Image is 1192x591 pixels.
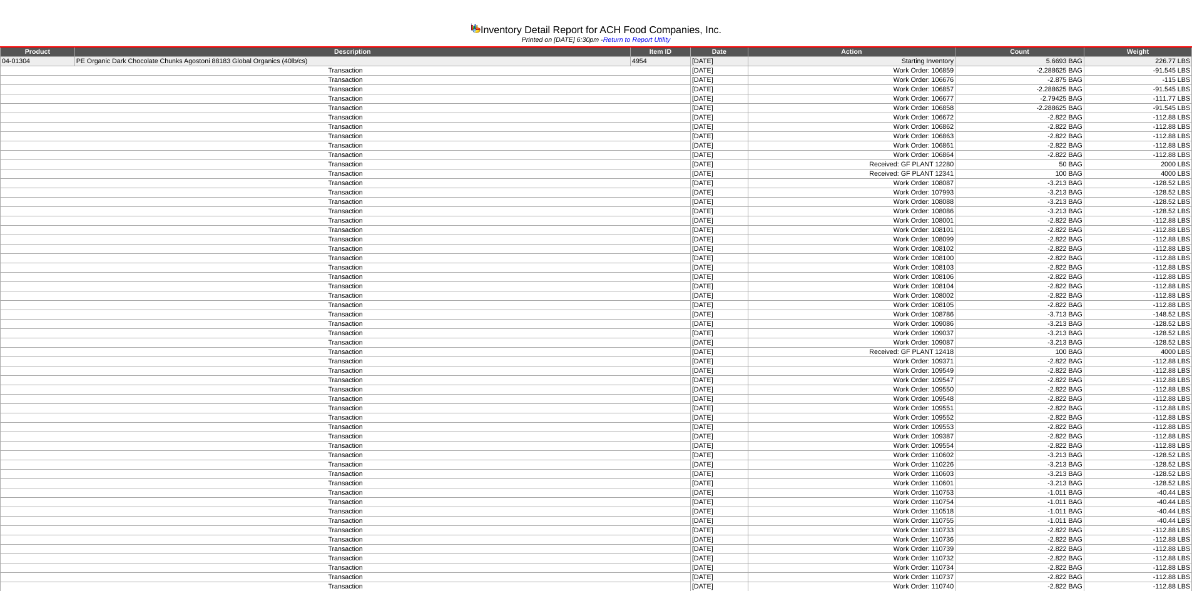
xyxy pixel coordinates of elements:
[1084,235,1191,245] td: -112.88 LBS
[1,245,691,254] td: Transaction
[1,320,691,329] td: Transaction
[1084,357,1191,366] td: -112.88 LBS
[1,216,691,226] td: Transaction
[1084,376,1191,385] td: -112.88 LBS
[1084,141,1191,151] td: -112.88 LBS
[955,451,1084,460] td: -3.213 BAG
[691,470,748,479] td: [DATE]
[691,57,748,66] td: [DATE]
[955,179,1084,188] td: -3.213 BAG
[691,563,748,573] td: [DATE]
[1,413,691,423] td: Transaction
[691,442,748,451] td: [DATE]
[1,310,691,320] td: Transaction
[1084,76,1191,85] td: -115 LBS
[748,94,955,104] td: Work Order: 106677
[691,169,748,179] td: [DATE]
[955,123,1084,132] td: -2.822 BAG
[748,357,955,366] td: Work Order: 109371
[1084,573,1191,582] td: -112.88 LBS
[1084,385,1191,395] td: -112.88 LBS
[955,413,1084,423] td: -2.822 BAG
[1084,320,1191,329] td: -128.52 LBS
[748,57,955,66] td: Starting Inventory
[955,545,1084,554] td: -2.822 BAG
[1,423,691,432] td: Transaction
[691,263,748,273] td: [DATE]
[955,160,1084,169] td: 50 BAG
[955,404,1084,413] td: -2.822 BAG
[691,123,748,132] td: [DATE]
[1,188,691,198] td: Transaction
[691,85,748,94] td: [DATE]
[748,76,955,85] td: Work Order: 106676
[691,310,748,320] td: [DATE]
[748,517,955,526] td: Work Order: 110755
[1084,432,1191,442] td: -112.88 LBS
[748,413,955,423] td: Work Order: 109552
[1084,395,1191,404] td: -112.88 LBS
[1,282,691,291] td: Transaction
[1,385,691,395] td: Transaction
[748,432,955,442] td: Work Order: 109387
[1084,188,1191,198] td: -128.52 LBS
[691,526,748,535] td: [DATE]
[748,104,955,113] td: Work Order: 106858
[955,188,1084,198] td: -3.213 BAG
[955,348,1084,357] td: 100 BAG
[748,554,955,563] td: Work Order: 110732
[955,235,1084,245] td: -2.822 BAG
[748,226,955,235] td: Work Order: 108101
[1,66,691,76] td: Transaction
[748,498,955,507] td: Work Order: 110754
[1,395,691,404] td: Transaction
[691,395,748,404] td: [DATE]
[955,470,1084,479] td: -3.213 BAG
[1,470,691,479] td: Transaction
[1,460,691,470] td: Transaction
[1084,442,1191,451] td: -112.88 LBS
[748,320,955,329] td: Work Order: 109086
[691,47,748,57] td: Date
[691,76,748,85] td: [DATE]
[1084,57,1191,66] td: 226.77 LBS
[955,169,1084,179] td: 100 BAG
[955,273,1084,282] td: -2.822 BAG
[748,216,955,226] td: Work Order: 108001
[748,282,955,291] td: Work Order: 108104
[955,282,1084,291] td: -2.822 BAG
[955,226,1084,235] td: -2.822 BAG
[1,357,691,366] td: Transaction
[1,554,691,563] td: Transaction
[955,245,1084,254] td: -2.822 BAG
[1,47,75,57] td: Product
[748,301,955,310] td: Work Order: 108105
[955,198,1084,207] td: -3.213 BAG
[1,123,691,132] td: Transaction
[1084,470,1191,479] td: -128.52 LBS
[955,104,1084,113] td: -2.288625 BAG
[691,254,748,263] td: [DATE]
[1084,413,1191,423] td: -112.88 LBS
[1084,198,1191,207] td: -128.52 LBS
[1084,123,1191,132] td: -112.88 LBS
[691,545,748,554] td: [DATE]
[1084,535,1191,545] td: -112.88 LBS
[955,301,1084,310] td: -2.822 BAG
[1,226,691,235] td: Transaction
[1084,66,1191,76] td: -91.545 LBS
[748,160,955,169] td: Received: GF PLANT 12280
[1,141,691,151] td: Transaction
[955,338,1084,348] td: -3.213 BAG
[1,563,691,573] td: Transaction
[748,442,955,451] td: Work Order: 109554
[1,488,691,498] td: Transaction
[1084,404,1191,413] td: -112.88 LBS
[955,385,1084,395] td: -2.822 BAG
[1,263,691,273] td: Transaction
[748,507,955,517] td: Work Order: 110518
[691,273,748,282] td: [DATE]
[1084,526,1191,535] td: -112.88 LBS
[691,498,748,507] td: [DATE]
[691,423,748,432] td: [DATE]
